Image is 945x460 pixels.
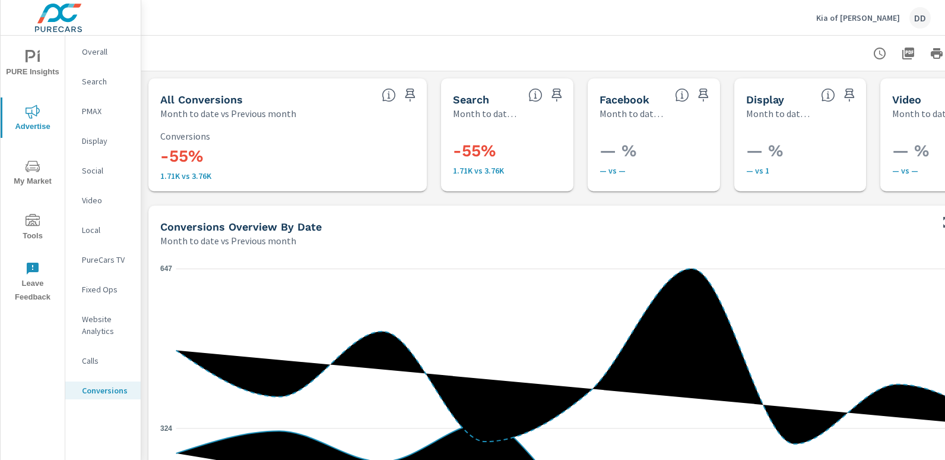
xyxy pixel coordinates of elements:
[82,135,131,147] p: Display
[65,102,141,120] div: PMAX
[65,43,141,61] div: Overall
[382,88,396,102] span: All Conversions include Actions, Leads and Unmapped Conversions
[65,310,141,340] div: Website Analytics
[816,12,900,23] p: Kia of [PERSON_NAME]
[600,106,665,121] p: Month to date vs Previous month
[82,75,131,87] p: Search
[65,221,141,239] div: Local
[694,86,713,105] span: Save this to your personalized report
[82,165,131,177] p: Social
[4,105,61,134] span: Advertise
[82,355,131,367] p: Calls
[65,191,141,209] div: Video
[160,424,172,433] text: 324
[160,171,415,181] p: 1.71K vs 3.76K
[82,313,131,337] p: Website Analytics
[909,7,931,29] div: DD
[82,224,131,236] p: Local
[82,194,131,206] p: Video
[746,141,903,161] h3: — %
[675,88,689,102] span: All conversions reported from Facebook with duplicates filtered out
[160,93,243,106] h5: All Conversions
[65,132,141,150] div: Display
[600,166,756,175] p: — vs —
[453,141,610,161] h3: -55%
[65,281,141,298] div: Fixed Ops
[453,93,489,106] h5: Search
[65,382,141,399] div: Conversions
[160,131,415,141] p: Conversions
[82,254,131,266] p: PureCars TV
[65,251,141,269] div: PureCars TV
[892,93,921,106] h5: Video
[4,214,61,243] span: Tools
[528,88,543,102] span: Search Conversions include Actions, Leads and Unmapped Conversions.
[547,86,566,105] span: Save this to your personalized report
[65,162,141,179] div: Social
[4,159,61,188] span: My Market
[65,352,141,370] div: Calls
[746,93,784,106] h5: Display
[82,385,131,396] p: Conversions
[65,73,141,90] div: Search
[453,106,519,121] p: Month to date vs Previous month
[4,261,61,304] span: Leave Feedback
[160,106,296,121] p: Month to date vs Previous month
[746,106,812,121] p: Month to date vs Previous month
[160,146,415,166] h3: -55%
[82,105,131,117] p: PMAX
[600,141,756,161] h3: — %
[600,93,649,106] h5: Facebook
[4,50,61,79] span: PURE Insights
[453,166,610,175] p: 1,707 vs 3,763
[82,283,131,295] p: Fixed Ops
[82,46,131,58] p: Overall
[160,234,296,248] p: Month to date vs Previous month
[160,220,322,233] h5: Conversions Overview By Date
[840,86,859,105] span: Save this to your personalized report
[746,166,903,175] p: — vs 1
[1,36,65,309] div: nav menu
[821,88,835,102] span: Display Conversions include Actions, Leads and Unmapped Conversions
[160,264,172,273] text: 647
